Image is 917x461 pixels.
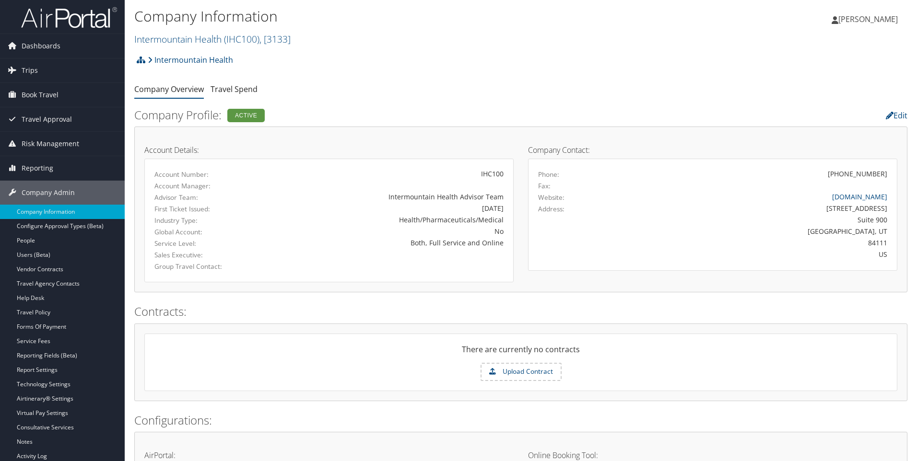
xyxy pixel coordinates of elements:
[154,216,261,225] label: Industry Type:
[629,226,888,236] div: [GEOGRAPHIC_DATA], UT
[629,215,888,225] div: Suite 900
[21,6,117,29] img: airportal-logo.png
[528,146,897,154] h4: Company Contact:
[838,14,898,24] span: [PERSON_NAME]
[22,181,75,205] span: Company Admin
[148,50,233,69] a: Intermountain Health
[276,169,504,179] div: IHC100
[22,58,38,82] span: Trips
[134,107,645,123] h2: Company Profile:
[886,110,907,121] a: Edit
[276,238,504,248] div: Both, Full Service and Online
[22,107,72,131] span: Travel Approval
[154,239,261,248] label: Service Level:
[211,84,258,94] a: Travel Spend
[276,203,504,213] div: [DATE]
[276,215,504,225] div: Health/Pharmaceuticals/Medical
[134,84,204,94] a: Company Overview
[832,5,907,34] a: [PERSON_NAME]
[134,412,907,428] h2: Configurations:
[22,156,53,180] span: Reporting
[22,83,59,107] span: Book Travel
[538,193,564,202] label: Website:
[629,249,888,259] div: US
[22,34,60,58] span: Dashboards
[154,262,261,271] label: Group Travel Contact:
[227,109,265,122] div: Active
[276,226,504,236] div: No
[154,227,261,237] label: Global Account:
[538,181,551,191] label: Fax:
[629,203,888,213] div: [STREET_ADDRESS]
[154,193,261,202] label: Advisor Team:
[154,170,261,179] label: Account Number:
[276,192,504,202] div: Intermountain Health Advisor Team
[134,303,907,320] h2: Contracts:
[259,33,291,46] span: , [ 3133 ]
[145,344,897,363] div: There are currently no contracts
[134,33,291,46] a: Intermountain Health
[538,204,564,214] label: Address:
[22,132,79,156] span: Risk Management
[538,170,559,179] label: Phone:
[154,204,261,214] label: First Ticket Issued:
[828,169,887,179] div: [PHONE_NUMBER]
[144,146,514,154] h4: Account Details:
[482,364,561,380] label: Upload Contract
[224,33,259,46] span: ( IHC100 )
[154,250,261,260] label: Sales Executive:
[134,6,650,26] h1: Company Information
[154,181,261,191] label: Account Manager:
[528,451,897,459] h4: Online Booking Tool:
[832,192,887,201] a: [DOMAIN_NAME]
[144,451,514,459] h4: AirPortal:
[629,238,888,248] div: 84111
